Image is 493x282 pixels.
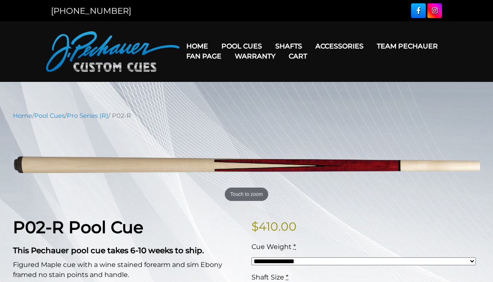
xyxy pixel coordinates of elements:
a: Accessories [309,36,370,57]
a: Pro Series (R) [67,112,108,119]
abbr: required [286,273,288,281]
img: P02-N-1.png [13,127,480,204]
img: Pechauer Custom Cues [46,31,180,72]
strong: P02-R Pool Cue [13,217,143,237]
a: Pool Cues [215,36,269,57]
a: [PHONE_NUMBER] [51,6,131,16]
span: $ [252,219,259,234]
a: Team Pechauer [370,36,445,57]
a: Warranty [228,46,282,67]
p: Figured Maple cue with a wine stained forearm and sim Ebony framed no stain points and handle. [13,260,241,280]
bdi: 410.00 [252,219,297,234]
strong: This Pechauer pool cue takes 6-10 weeks to ship. [13,246,204,255]
a: Fan Page [180,46,228,67]
a: Pool Cues [34,112,65,119]
nav: Breadcrumb [13,111,480,120]
a: Shafts [269,36,309,57]
abbr: required [293,243,296,251]
a: Home [180,36,215,57]
a: Cart [282,46,314,67]
span: Shaft Size [252,273,284,281]
a: Touch to zoom [13,127,480,204]
a: Home [13,112,32,119]
span: Cue Weight [252,243,292,251]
